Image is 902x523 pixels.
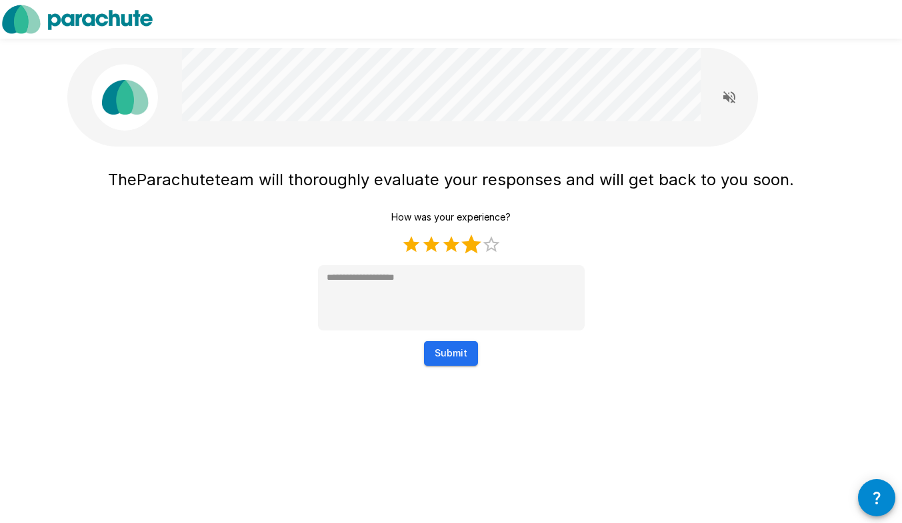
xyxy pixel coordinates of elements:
span: Parachute [137,170,215,189]
p: How was your experience? [391,211,511,224]
button: Submit [424,341,478,366]
img: parachute_avatar.png [91,64,158,131]
button: Read questions aloud [716,84,743,111]
span: team will thoroughly evaluate your responses and will get back to you soon. [215,170,794,189]
span: The [108,170,137,189]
